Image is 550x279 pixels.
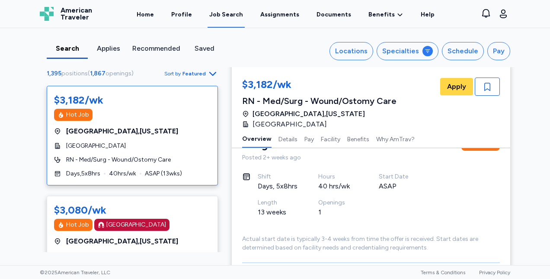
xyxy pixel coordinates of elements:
[50,43,84,54] div: Search
[318,198,358,207] div: Openings
[182,70,206,77] span: Featured
[379,172,419,181] div: Start Date
[379,181,419,191] div: ASAP
[66,252,126,260] span: [GEOGRAPHIC_DATA]
[447,81,466,92] span: Apply
[66,142,126,150] span: [GEOGRAPHIC_DATA]
[242,78,397,93] div: $3,182/wk
[421,269,465,276] a: Terms & Conditions
[164,68,218,79] button: Sort byFeatured
[145,169,182,178] span: ASAP ( 13 wks)
[40,269,110,276] span: © 2025 American Traveler, LLC
[376,130,415,148] button: Why AmTrav?
[61,7,92,21] span: American Traveler
[66,110,89,119] div: Hot Job
[278,130,297,148] button: Details
[242,235,500,252] div: Actual start date is typically 3-4 weeks from time the offer is received. Start dates are determi...
[318,181,358,191] div: 40 hrs/wk
[47,70,61,77] span: 1,395
[258,207,297,217] div: 13 weeks
[242,95,397,107] div: RN - Med/Surg - Wound/Ostomy Care
[321,130,340,148] button: Facility
[66,126,178,136] span: [GEOGRAPHIC_DATA] , [US_STATE]
[377,42,438,60] button: Specialties
[493,46,505,56] div: Pay
[106,70,131,77] span: openings
[54,203,106,217] div: $3,080/wk
[66,169,100,178] span: Days , 5 x 8 hrs
[90,70,106,77] span: 1,867
[47,69,137,78] div: ( )
[335,46,368,56] div: Locations
[242,130,272,148] button: Overview
[329,42,373,60] button: Locations
[187,43,221,54] div: Saved
[448,46,478,56] div: Schedule
[209,10,243,19] div: Job Search
[318,172,358,181] div: Hours
[258,198,297,207] div: Length
[253,109,365,119] span: [GEOGRAPHIC_DATA] , [US_STATE]
[66,156,171,164] span: RN - Med/Surg - Wound/Ostomy Care
[258,181,297,191] div: Days, 5x8hrs
[54,93,103,107] div: $3,182/wk
[368,10,395,19] span: Benefits
[40,7,54,21] img: Logo
[479,269,510,276] a: Privacy Policy
[258,172,297,181] div: Shift
[91,43,125,54] div: Applies
[318,207,358,217] div: 1
[382,46,419,56] div: Specialties
[208,1,245,28] a: Job Search
[442,42,484,60] button: Schedule
[304,130,314,148] button: Pay
[487,42,510,60] button: Pay
[368,10,403,19] a: Benefits
[164,70,181,77] span: Sort by
[347,130,369,148] button: Benefits
[66,221,89,229] div: Hot Job
[242,153,500,162] div: Posted 2+ weeks ago
[61,70,88,77] span: positions
[106,221,166,229] div: [GEOGRAPHIC_DATA]
[132,43,180,54] div: Recommended
[440,78,473,95] button: Apply
[253,119,327,130] span: [GEOGRAPHIC_DATA]
[66,236,178,247] span: [GEOGRAPHIC_DATA] , [US_STATE]
[109,169,136,178] span: 40 hrs/wk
